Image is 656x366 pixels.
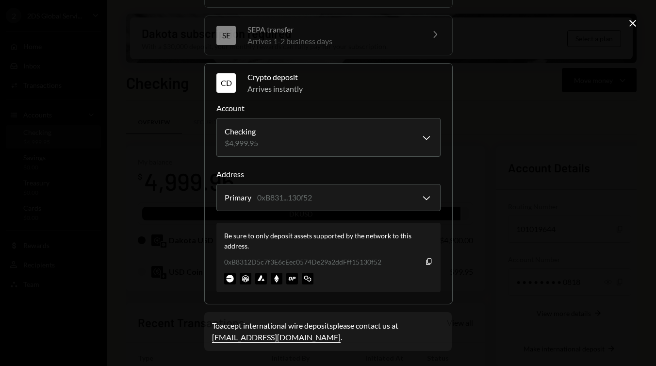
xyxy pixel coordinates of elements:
[216,102,441,114] label: Account
[205,16,452,55] button: SESEPA transferArrives 1-2 business days
[240,273,251,284] img: arbitrum-mainnet
[212,333,341,343] a: [EMAIL_ADDRESS][DOMAIN_NAME]
[216,168,441,180] label: Address
[247,24,417,35] div: SEPA transfer
[216,73,236,93] div: CD
[216,184,441,211] button: Address
[247,35,417,47] div: Arrives 1-2 business days
[247,71,441,83] div: Crypto deposit
[212,320,444,343] div: To accept international wire deposits please contact us at .
[216,26,236,45] div: SE
[216,118,441,157] button: Account
[224,231,433,251] div: Be sure to only deposit assets supported by the network to this address.
[216,102,441,292] div: CDCrypto depositArrives instantly
[205,64,452,102] button: CDCrypto depositArrives instantly
[247,83,441,95] div: Arrives instantly
[255,273,267,284] img: avalanche-mainnet
[286,273,298,284] img: optimism-mainnet
[302,273,313,284] img: polygon-mainnet
[271,273,282,284] img: ethereum-mainnet
[224,257,381,267] div: 0xB8312D5c7f3E6cEec0574De29a2ddFff15130f52
[257,192,312,203] div: 0xB831...130f52
[224,273,236,284] img: base-mainnet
